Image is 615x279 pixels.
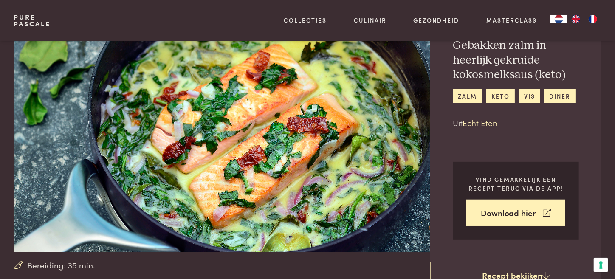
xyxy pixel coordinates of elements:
[550,15,601,23] aside: Language selected: Nederlands
[519,89,540,103] a: vis
[453,89,482,103] a: zalm
[567,15,584,23] a: EN
[550,15,567,23] div: Language
[414,16,460,25] a: Gezondheid
[594,258,608,272] button: Uw voorkeuren voor toestemming voor trackingtechnologieën
[544,89,576,103] a: diner
[486,16,537,25] a: Masterclass
[466,175,565,192] p: Vind gemakkelijk een recept terug via de app!
[463,117,498,128] a: Echt Eten
[550,15,567,23] a: NL
[28,259,96,271] span: Bereiding: 35 min.
[354,16,386,25] a: Culinair
[284,16,327,25] a: Collecties
[466,200,565,226] a: Download hier
[14,14,51,27] a: PurePascale
[486,89,514,103] a: keto
[584,15,601,23] a: FR
[453,38,579,82] h2: Gebakken zalm in heerlijk gekruide kokosmelksaus (keto)
[453,117,579,129] p: Uit
[567,15,601,23] ul: Language list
